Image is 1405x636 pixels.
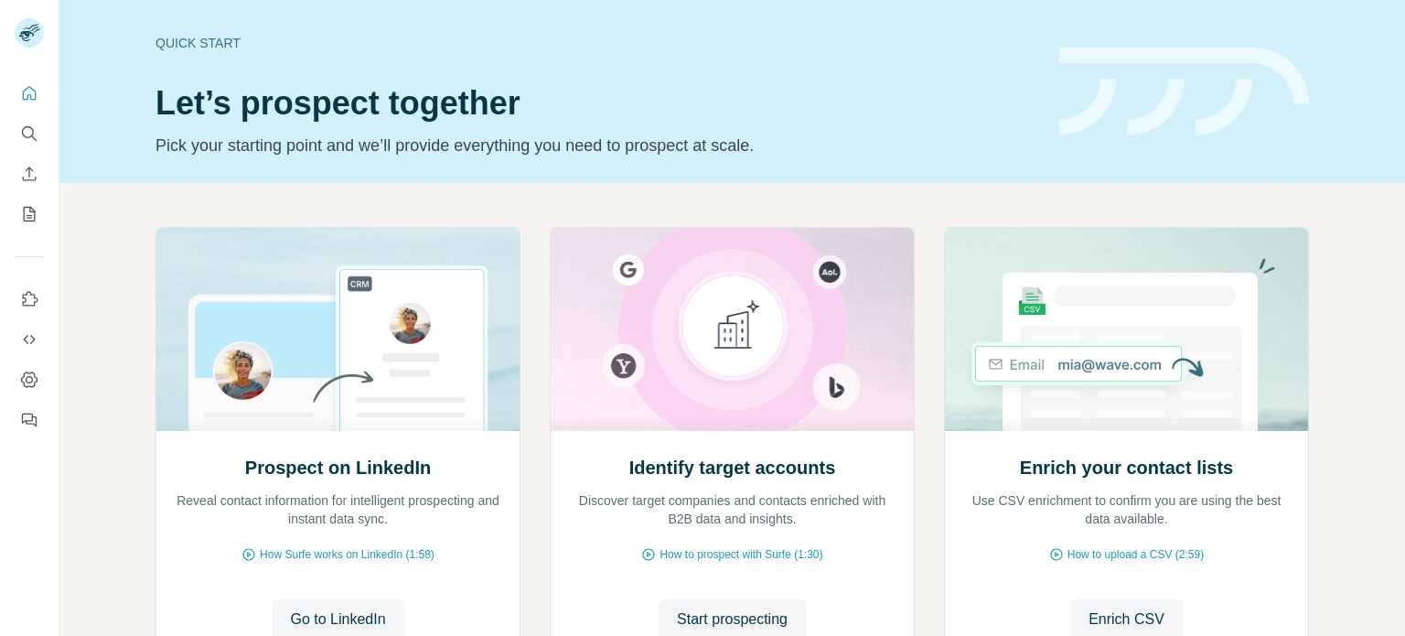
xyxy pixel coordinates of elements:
[1089,609,1164,631] span: Enrich CSV
[15,198,44,231] button: My lists
[175,491,501,528] p: Reveal contact information for intelligent prospecting and instant data sync.
[156,228,520,431] img: Prospect on LinkedIn
[156,133,1037,158] p: Pick your starting point and we’ll provide everything you need to prospect at scale.
[15,117,44,150] button: Search
[677,609,788,631] span: Start prospecting
[290,609,385,631] span: Go to LinkedIn
[569,491,896,528] p: Discover target companies and contacts enriched with B2B data and insights.
[1059,48,1309,136] img: banner
[944,228,1309,431] img: Enrich your contact lists
[963,491,1290,528] p: Use CSV enrichment to confirm you are using the best data available.
[156,85,1037,122] h1: Let’s prospect together
[15,283,44,316] button: Use Surfe on LinkedIn
[1067,546,1204,563] span: How to upload a CSV (2:59)
[660,546,822,563] span: How to prospect with Surfe (1:30)
[550,228,915,431] img: Identify target accounts
[15,157,44,190] button: Enrich CSV
[245,455,431,480] h2: Prospect on LinkedIn
[156,34,1037,52] div: Quick start
[15,363,44,396] button: Dashboard
[1020,455,1233,480] h2: Enrich your contact lists
[260,546,434,563] span: How Surfe works on LinkedIn (1:58)
[629,455,836,480] h2: Identify target accounts
[15,323,44,356] button: Use Surfe API
[15,77,44,110] button: Quick start
[15,404,44,437] button: Feedback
